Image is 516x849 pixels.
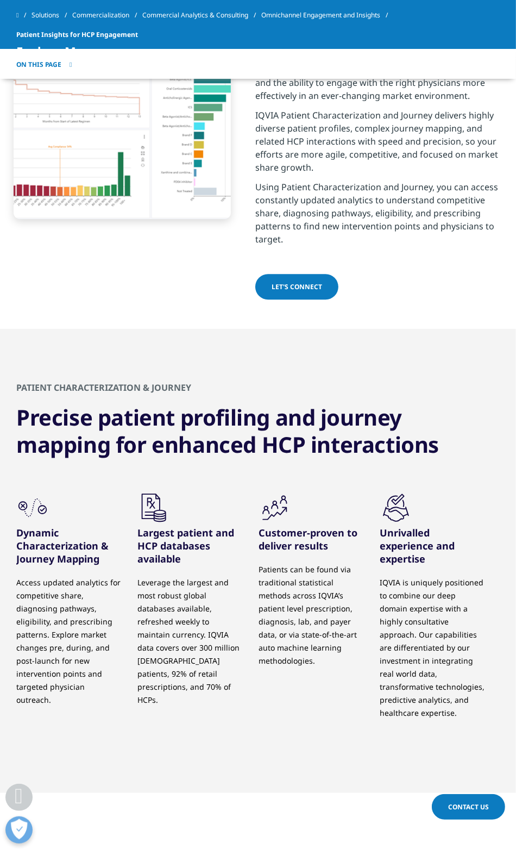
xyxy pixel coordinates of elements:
[432,794,505,820] a: Contact Us
[16,526,121,565] h3: Dynamic Characterization & Journey Mapping
[16,25,138,45] span: Patient Insights for HCP Engagement
[255,274,338,299] a: LET'S CONNECT
[32,5,72,25] a: Solutions
[72,5,142,25] a: Commercialization
[272,282,322,291] span: LET'S CONNECT
[448,802,489,811] span: Contact Us
[16,404,500,458] h3: Precise patient profiling and journey mapping for enhanced HCP interactions
[142,5,261,25] a: Commercial Analytics & Consulting
[380,576,484,720] p: IQVIA is uniquely positioned to combine our deep domain expertise with a highly consultative appr...
[137,526,242,565] h3: Largest patient and HCP databases available
[261,5,393,25] a: Omnichannel Engagement and Insights
[259,526,363,552] h3: Customer-proven to deliver results
[255,109,500,180] p: IQVIA Patient Characterization and Journey delivers highly diverse patient profiles, complex jour...
[380,526,484,565] h3: Unrivalled experience and expertise
[5,816,33,844] button: Open Preferences
[137,576,242,707] p: Leverage the largest and most robust global databases available, refreshed weekly to maintain cur...
[255,180,500,252] p: Using Patient Characterization and Journey, you can access constantly updated analytics to unders...
[16,60,72,69] button: On This Page
[16,576,121,707] p: Access updated analytics for competitive share, diagnosing pathways, eligibility, and prescribing...
[16,45,96,58] span: Explore More
[259,563,363,667] p: Patients can be found via traditional statistical methods across IQVIA’s patient level prescripti...
[16,382,500,393] h2: PATIENT CHARACTERIZATION & JOURNEY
